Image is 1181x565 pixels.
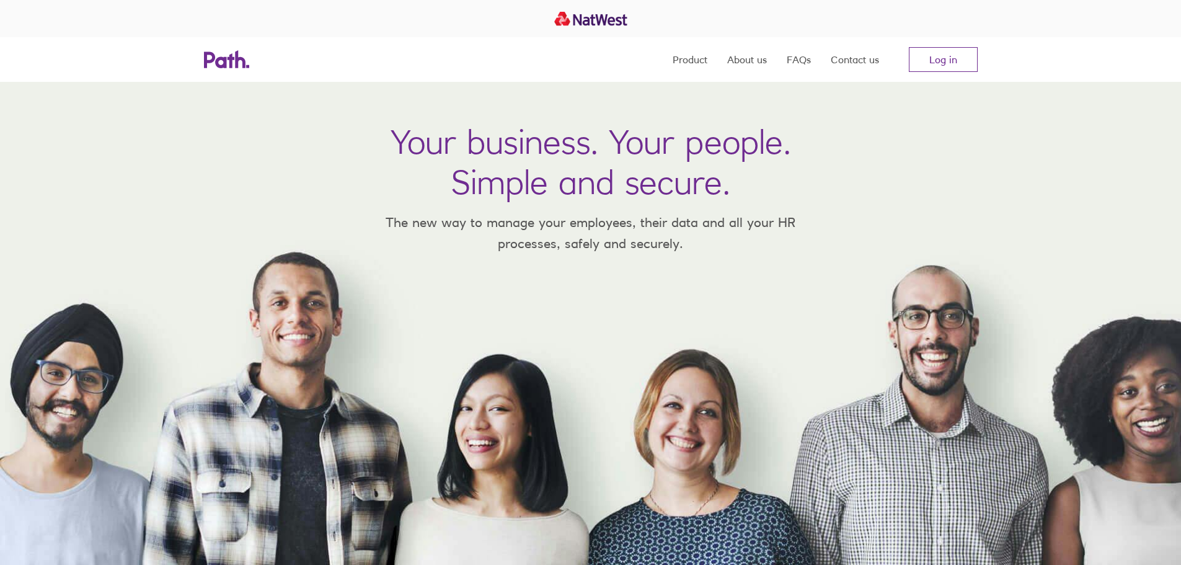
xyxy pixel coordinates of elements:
a: Product [673,37,707,82]
a: FAQs [787,37,811,82]
p: The new way to manage your employees, their data and all your HR processes, safely and securely. [368,212,814,254]
h1: Your business. Your people. Simple and secure. [391,122,791,202]
a: Contact us [831,37,879,82]
a: Log in [909,47,978,72]
a: About us [727,37,767,82]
